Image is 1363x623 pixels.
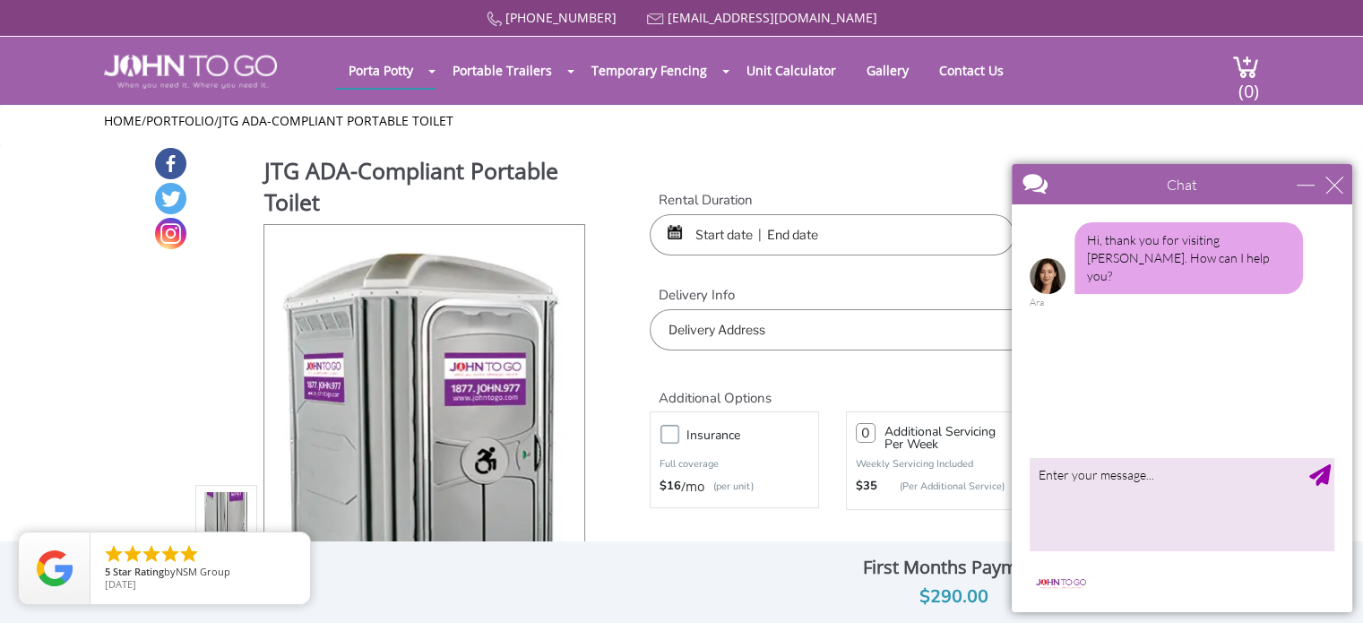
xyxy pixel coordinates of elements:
[219,112,453,129] a: JTG ADA-Compliant Portable Toilet
[104,112,1259,130] ul: / /
[1001,153,1363,623] iframe: Live Chat Box
[487,12,502,27] img: Call
[113,565,164,578] span: Star Rating
[505,9,617,26] a: [PHONE_NUMBER]
[856,478,877,496] strong: $35
[650,191,1014,210] label: Rental Duration
[783,552,1125,583] div: First Months Payment
[146,112,214,129] a: Portfolio
[650,309,1210,350] input: Delivery Address
[335,53,427,88] a: Porta Potty
[176,565,230,578] span: NSM Group
[686,424,826,446] h3: Insurance
[668,9,877,26] a: [EMAIL_ADDRESS][DOMAIN_NAME]
[1238,65,1259,103] span: (0)
[856,423,876,443] input: 0
[704,478,754,496] p: (per unit)
[105,577,136,591] span: [DATE]
[155,218,186,249] a: Instagram
[926,53,1017,88] a: Contact Us
[105,565,110,578] span: 5
[439,53,565,88] a: Portable Trailers
[650,368,1210,407] h2: Additional Options
[650,214,1014,255] input: Start date | End date
[264,155,587,222] h1: JTG ADA-Compliant Portable Toilet
[1232,55,1259,79] img: cart a
[141,543,162,565] li: 
[877,480,1005,493] p: (Per Additional Service)
[104,112,142,129] a: Home
[155,148,186,179] a: Facebook
[660,478,808,496] div: /mo
[105,567,296,579] span: by
[884,426,1005,451] h3: Additional Servicing Per Week
[37,550,73,586] img: Review Rating
[733,53,850,88] a: Unit Calculator
[122,543,143,565] li: 
[104,55,277,89] img: JOHN to go
[160,543,181,565] li: 
[578,53,720,88] a: Temporary Fencing
[155,183,186,214] a: Twitter
[650,286,1210,305] label: Delivery Info
[178,543,200,565] li: 
[647,13,664,25] img: Mail
[853,53,922,88] a: Gallery
[660,455,808,473] p: Full coverage
[856,457,1005,471] p: Weekly Servicing Included
[660,478,681,496] strong: $16
[783,583,1125,611] div: $290.00
[103,543,125,565] li: 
